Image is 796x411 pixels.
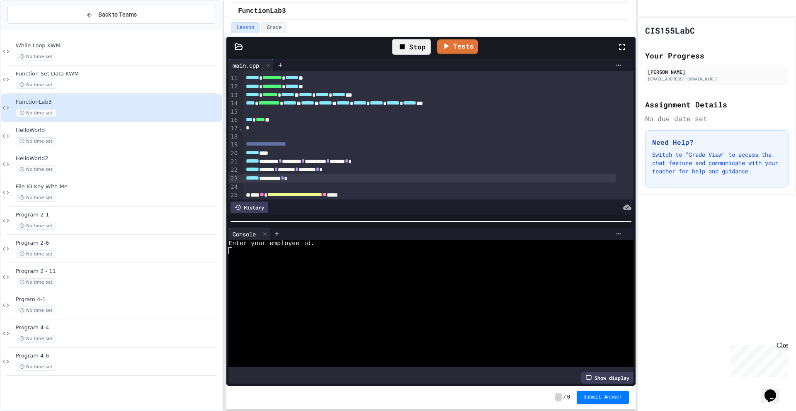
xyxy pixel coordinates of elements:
[16,363,56,371] span: No time set
[16,306,56,314] span: No time set
[16,109,56,117] span: No time set
[761,378,788,403] iframe: chat widget
[16,71,220,78] span: Function Set Data KWM
[98,10,137,19] span: Back to Teams
[228,158,239,166] div: 21
[228,74,239,83] div: 11
[228,141,239,149] div: 19
[16,53,56,61] span: No time set
[16,278,56,286] span: No time set
[727,342,788,377] iframe: chat widget
[228,230,260,238] div: Console
[652,137,781,147] h3: Need Help?
[16,324,220,331] span: Program 4-4
[567,394,570,401] span: 0
[645,114,789,124] div: No due date set
[16,335,56,343] span: No time set
[16,250,56,258] span: No time set
[16,42,220,49] span: While Loop KWM
[261,22,287,33] button: Grade
[648,68,786,75] div: [PERSON_NAME]
[228,133,239,141] div: 18
[648,76,786,82] div: [EMAIL_ADDRESS][DOMAIN_NAME]
[16,353,220,360] span: Program 4-6
[228,191,239,199] div: 25
[581,372,633,384] div: Show display
[228,61,263,70] div: main.cpp
[16,99,220,106] span: FunctionLab3
[16,81,56,89] span: No time set
[228,116,239,124] div: 16
[577,391,629,404] button: Submit Answer
[645,24,695,36] h1: CIS155LabC
[555,393,561,401] span: -
[16,240,220,247] span: Program 2-6
[392,39,431,55] div: Stop
[3,3,57,53] div: Chat with us now!Close
[563,394,566,401] span: /
[231,202,268,213] div: History
[16,137,56,145] span: No time set
[228,83,239,91] div: 12
[437,39,478,54] a: Tests
[228,228,270,240] div: Console
[16,212,220,219] span: Program 2-1
[239,125,243,131] span: Fold line
[228,240,314,247] span: Enter your employee id.
[583,394,622,401] span: Submit Answer
[231,22,260,33] button: Lesson
[228,183,239,191] div: 24
[16,222,56,230] span: No time set
[16,127,220,134] span: HelloWorld
[652,151,781,175] p: Switch to "Grade View" to access the chat feature and communicate with your teacher for help and ...
[16,194,56,202] span: No time set
[228,59,274,71] div: main.cpp
[228,149,239,158] div: 20
[16,268,220,275] span: Program 2 - 11
[228,175,239,183] div: 23
[16,165,56,173] span: No time set
[228,91,239,100] div: 13
[228,124,239,133] div: 17
[7,6,215,24] button: Back to Teams
[228,100,239,108] div: 14
[645,50,789,61] h2: Your Progress
[238,6,286,16] span: FunctionLab3
[645,99,789,110] h2: Assignment Details
[16,183,220,190] span: File IO Key With Me
[16,155,220,162] span: HelloWorld2
[16,296,220,303] span: Prgram 4-1
[228,166,239,174] div: 22
[228,108,239,116] div: 15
